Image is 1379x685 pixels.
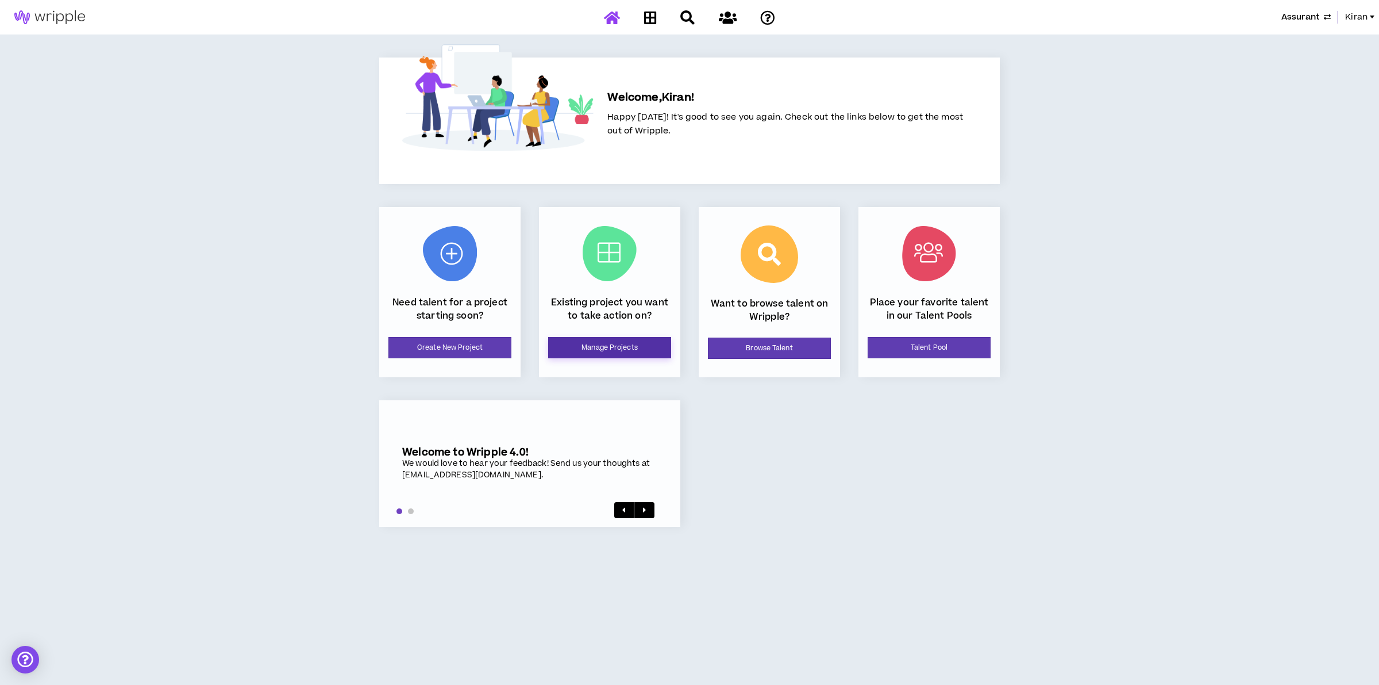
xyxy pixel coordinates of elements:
p: Want to browse talent on Wripple? [708,297,831,323]
h5: Welcome, Kiran ! [607,90,963,106]
p: Need talent for a project starting soon? [388,296,511,322]
span: Kiran [1345,11,1368,24]
p: Existing project you want to take action on? [548,296,671,322]
div: We would love to hear your feedback! Send us your thoughts at [EMAIL_ADDRESS][DOMAIN_NAME]. [402,458,657,481]
button: Assurant [1281,11,1331,24]
div: Open Intercom Messenger [11,646,39,673]
a: Manage Projects [548,337,671,358]
img: Current Projects [583,226,637,281]
span: Assurant [1281,11,1319,24]
a: Browse Talent [708,338,831,359]
p: Place your favorite talent in our Talent Pools [868,296,991,322]
span: Happy [DATE]! It's good to see you again. Check out the links below to get the most out of Wripple. [607,111,963,137]
a: Talent Pool [868,337,991,358]
img: New Project [423,226,477,281]
img: Talent Pool [902,226,956,281]
a: Create New Project [388,337,511,358]
h5: Welcome to Wripple 4.0! [402,446,657,458]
